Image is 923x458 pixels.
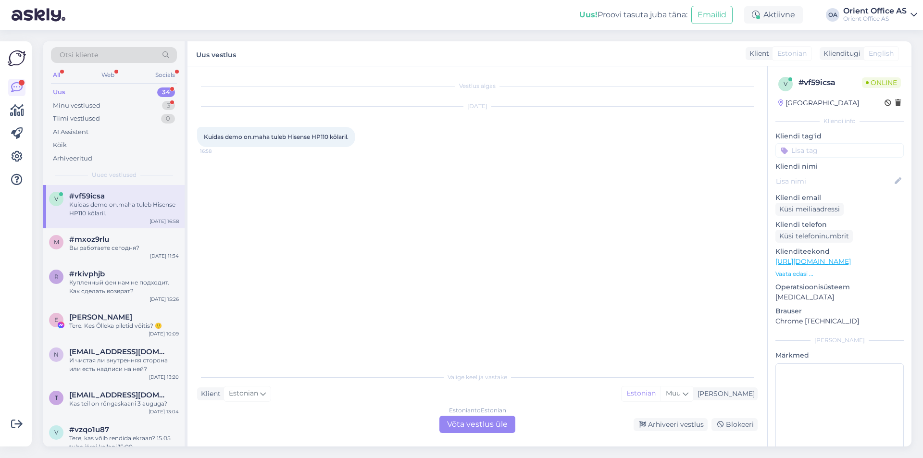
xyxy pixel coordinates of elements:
div: Kuidas demo on.maha tuleb Hisense HP110 kōlaril. [69,200,179,218]
div: [DATE] 10:09 [149,330,179,337]
span: natalyamam3@gmail.com [69,347,169,356]
div: [PERSON_NAME] [775,336,904,345]
span: #mxoz9rlu [69,235,109,244]
span: t [55,394,58,401]
div: [DATE] 13:20 [149,373,179,381]
div: [DATE] 15:26 [150,296,179,303]
div: All [51,69,62,81]
div: Blokeeri [711,418,758,431]
span: Estonian [777,49,807,59]
p: Klienditeekond [775,247,904,257]
div: Minu vestlused [53,101,100,111]
div: Proovi tasuta juba täna: [579,9,687,21]
span: Estonian [229,388,258,399]
div: Estonian [622,386,661,401]
p: Operatsioonisüsteem [775,282,904,292]
span: v [784,80,787,87]
div: Valige keel ja vastake [197,373,758,382]
input: Lisa nimi [776,176,893,186]
span: Kuidas demo on.maha tuleb Hisense HP110 kōlaril. [204,133,349,140]
div: Tere. Kes Õlleka piletid võitis? 🙂 [69,322,179,330]
button: Emailid [691,6,733,24]
div: Kliendi info [775,117,904,125]
div: # vf59icsa [798,77,862,88]
div: OA [826,8,839,22]
p: Kliendi tag'id [775,131,904,141]
p: Chrome [TECHNICAL_ID] [775,316,904,326]
div: Arhiveeritud [53,154,92,163]
span: 16:58 [200,148,236,155]
span: r [54,273,59,280]
p: Märkmed [775,350,904,360]
div: Võta vestlus üle [439,416,515,433]
p: Kliendi telefon [775,220,904,230]
div: Küsi telefoninumbrit [775,230,853,243]
div: Web [100,69,116,81]
span: #rkivphjb [69,270,105,278]
div: Estonian to Estonian [449,406,506,415]
div: [PERSON_NAME] [694,389,755,399]
div: Aktiivne [744,6,803,24]
div: [DATE] 16:58 [150,218,179,225]
input: Lisa tag [775,143,904,158]
div: [DATE] [197,102,758,111]
span: timakova.katrin@gmail.com [69,391,169,399]
div: Klient [746,49,769,59]
a: [URL][DOMAIN_NAME] [775,257,851,266]
a: Orient Office ASOrient Office AS [843,7,917,23]
span: n [54,351,59,358]
span: #vf59icsa [69,192,105,200]
div: Küsi meiliaadressi [775,203,844,216]
span: Uued vestlused [92,171,137,179]
div: Orient Office AS [843,7,907,15]
div: Tere, kas võib rendida ekraan? 15.05 tulrn järgi kellani 15:00 [69,434,179,451]
span: #vzqo1u87 [69,425,109,434]
div: 3 [162,101,175,111]
div: Socials [153,69,177,81]
div: Uus [53,87,65,97]
div: [DATE] 13:04 [149,408,179,415]
div: 0 [161,114,175,124]
div: Kõik [53,140,67,150]
p: [MEDICAL_DATA] [775,292,904,302]
div: Orient Office AS [843,15,907,23]
div: 34 [157,87,175,97]
span: v [54,195,58,202]
div: И чистая ли внутренняя сторона или есть надписи на ней? [69,356,179,373]
div: [GEOGRAPHIC_DATA] [778,98,859,108]
div: Klienditugi [820,49,861,59]
img: Askly Logo [8,49,26,67]
span: m [54,238,59,246]
span: Muu [666,389,681,397]
div: Вы работаете сегодня? [69,244,179,252]
span: E [54,316,58,323]
span: Otsi kliente [60,50,98,60]
span: v [54,429,58,436]
p: Brauser [775,306,904,316]
div: Vestlus algas [197,82,758,90]
span: Eva-Maria Virnas [69,313,132,322]
p: Kliendi email [775,193,904,203]
div: Kas teil on rõngaskaani 3 auguga? [69,399,179,408]
b: Uus! [579,10,598,19]
span: Online [862,77,901,88]
div: AI Assistent [53,127,88,137]
div: Klient [197,389,221,399]
p: Kliendi nimi [775,161,904,172]
label: Uus vestlus [196,47,236,60]
p: Vaata edasi ... [775,270,904,278]
div: [DATE] 11:34 [150,252,179,260]
div: Купленный фен нам не подходит. Как сделать возврат? [69,278,179,296]
div: Arhiveeri vestlus [634,418,708,431]
span: English [869,49,894,59]
div: Tiimi vestlused [53,114,100,124]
